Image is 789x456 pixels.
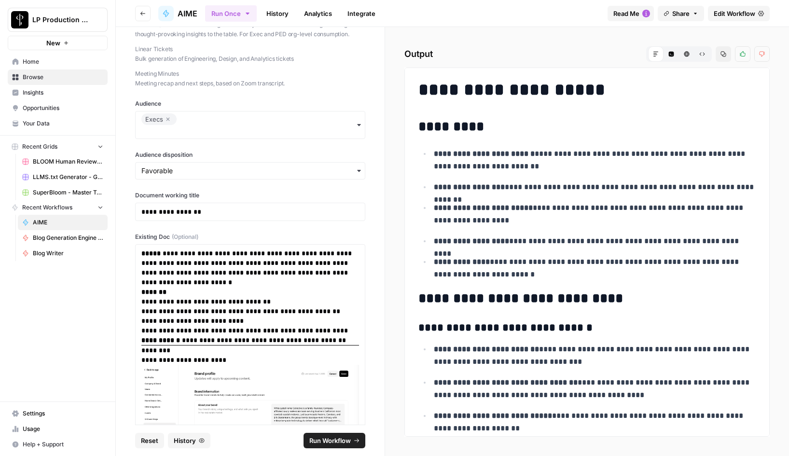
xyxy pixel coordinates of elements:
p: Linear Tickets Bulk generation of Engineering, Design, and Analytics tickets [135,44,365,63]
span: Home [23,57,103,66]
span: Insights [23,88,103,97]
a: Your Data [8,116,108,131]
span: Help + Support [23,440,103,449]
span: Usage [23,425,103,433]
div: Execs [145,113,173,125]
a: Opportunities [8,100,108,116]
span: History [174,436,196,445]
a: BLOOM Human Review (ver2) [18,154,108,169]
span: Read Me [613,9,639,18]
button: Recent Grids [8,139,108,154]
input: Favorable [141,166,359,176]
span: SuperBloom - Master Topic List [33,188,103,197]
a: Analytics [298,6,338,21]
span: New [46,38,60,48]
a: Insights [8,85,108,100]
a: SuperBloom - Master Topic List [18,185,108,200]
a: Browse [8,69,108,85]
a: Usage [8,421,108,437]
a: Integrate [342,6,381,21]
a: Edit Workflow [708,6,770,21]
a: Home [8,54,108,69]
span: Recent Workflows [22,203,72,212]
span: Opportunities [23,104,103,112]
span: Browse [23,73,103,82]
span: AIME [33,218,103,227]
label: Existing Doc [135,233,365,241]
button: History [168,433,210,448]
a: Blog Generation Engine (Writer + Fact Checker) [18,230,108,246]
span: Blog Generation Engine (Writer + Fact Checker) [33,234,103,242]
button: New [8,36,108,50]
span: Recent Grids [22,142,57,151]
span: Your Data [23,119,103,128]
a: Blog Writer [18,246,108,261]
span: AIME [178,8,197,19]
label: Audience disposition [135,151,365,159]
p: Meeting Minutes Meeting recap and next steps, based on Zoom transcript. [135,69,365,88]
img: LP Production Workloads Logo [11,11,28,28]
a: AIME [158,6,197,21]
a: LLMS.txt Generator - Grid [18,169,108,185]
label: Audience [135,99,365,108]
span: BLOOM Human Review (ver2) [33,157,103,166]
button: Run Workflow [304,433,365,448]
span: Share [672,9,690,18]
a: AIME [18,215,108,230]
button: Run Once [205,5,257,22]
span: Reset [141,436,158,445]
button: Recent Workflows [8,200,108,215]
span: Settings [23,409,103,418]
span: Blog Writer [33,249,103,258]
span: Edit Workflow [714,9,755,18]
button: Reset [135,433,164,448]
button: Execs [135,111,365,139]
span: Run Workflow [309,436,351,445]
button: Help + Support [8,437,108,452]
span: (Optional) [172,233,198,241]
span: LLMS.txt Generator - Grid [33,173,103,181]
button: Read Me [608,6,654,21]
span: LP Production Workloads [32,15,91,25]
button: Share [658,6,704,21]
a: Settings [8,406,108,421]
a: History [261,6,294,21]
h2: Output [404,46,770,62]
button: Workspace: LP Production Workloads [8,8,108,32]
label: Document working title [135,191,365,200]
